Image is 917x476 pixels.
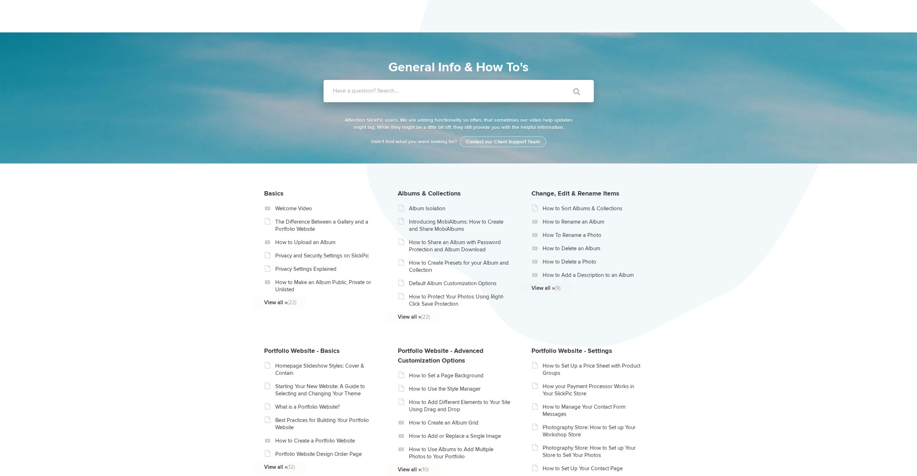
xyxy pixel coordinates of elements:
a: View all »(10) [398,466,500,473]
a: Default Album Customization Options [409,280,511,287]
a: Contact our Client Support Team [460,136,546,147]
a: How to Make an Album Public, Private or Unlisted [275,279,377,293]
a: View all »(12) [264,463,366,471]
a: How To Rename a Photo [543,232,645,239]
a: Privacy and Security Settings on SlickPic [275,252,377,259]
a: How to Set Up Your Contact Page [543,465,645,472]
a: How to Protect Your Photos Using Right-Click Save Protection [409,293,511,307]
a: How to Add a Description to an Album [543,271,645,279]
a: How to Delete an Album [543,245,645,252]
a: How to Rename an Album [543,218,645,225]
a: How to Set Up a Price Sheet with Product Groups [543,362,645,377]
a: Best Practices for Building Your Portfolio Website [275,417,377,431]
a: Photography Store: How to Set up Your Store to Sell Your Photos [543,444,645,459]
p: Attention SlickPic users. We are adding functionality so often, that sometimes our video help upd... [343,117,574,131]
a: Portfolio Website - Basics [264,347,340,355]
a: What is a Portfolio Website? [275,403,377,410]
p: Didn't find what you were looking for? [343,138,574,145]
a: Albums & Collections [398,189,461,197]
a: Starting Your New Website: A Guide to Selecting and Changing Your Theme [275,383,377,397]
a: How to Add or Replace a Single Image [409,432,511,440]
a: How to Use the Style Manager [409,385,511,392]
a: Portfolio Website - Advanced Customization Options [398,347,484,364]
label: Have a question? Search... [333,87,603,94]
a: How to Delete a Photo [543,258,645,265]
a: Photography Store: How to Set up Your Workshop Store [543,424,645,438]
a: Privacy Settings Explained [275,265,377,273]
h1: General Info & How To's [291,58,626,77]
a: How to Sort Albums & Collections [543,205,645,212]
a: View all »(22) [398,313,500,320]
a: How to Add Different Elements to Your Site Using Drag and Drop [409,399,511,413]
a: How to Use Albums to Add Multiple Photos to Your Portfolio [409,446,511,460]
a: Homepage Slideshow Styles: Cover & Contain [275,362,377,377]
a: How to Manage Your Contact Form Messages [543,403,645,418]
a: How to Set a Page Background [409,372,511,379]
a: How your Payment Processor Works in Your SlickPic Store [543,383,645,397]
a: Change, Edit & Rename Items [531,189,619,197]
a: Portfolio Website Design Order Page [275,450,377,458]
a: Welcome Video [275,205,377,212]
a: View all »(22) [264,299,366,306]
a: How to Create an Album Grid [409,419,511,426]
a: Basics [264,189,284,197]
a: Introducing MobiAlbums: How to Create and Share MobiAlbums [409,218,511,233]
a: How to Create a Portfolio Website [275,437,377,444]
a: The Difference Between a Gallery and a Portfolio Website [275,218,377,233]
a: Album Isolation [409,205,511,212]
input:  [558,83,588,100]
a: How to Create Presets for your Album and Collection [409,259,511,274]
a: View all »(9) [531,284,633,292]
a: How to Share an Album with Password Protection and Album Download [409,239,511,253]
a: Portfolio Website - Settings [531,347,612,355]
a: How to Upload an Album [275,239,377,246]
